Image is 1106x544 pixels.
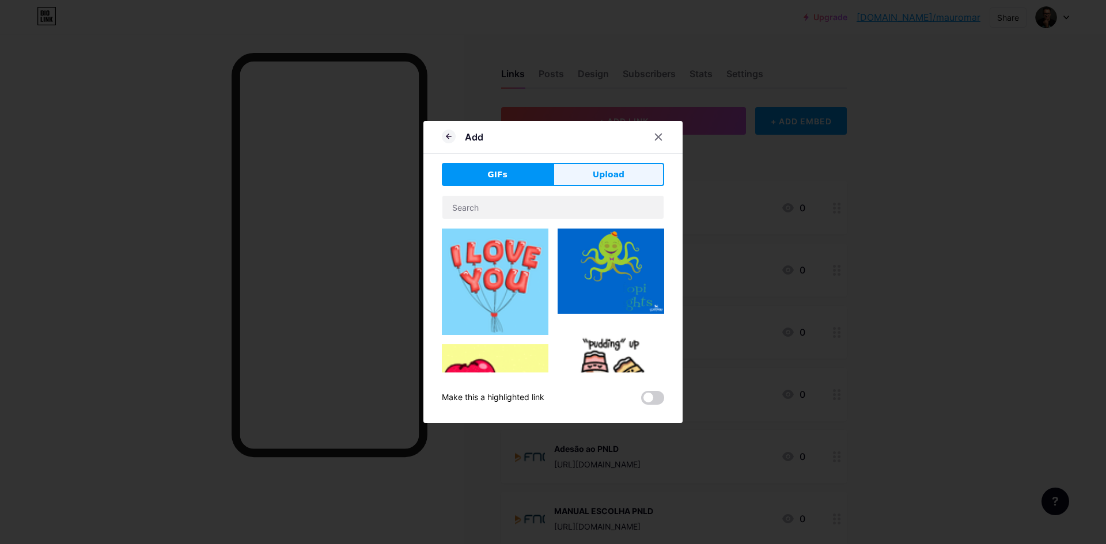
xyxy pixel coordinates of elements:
[593,169,624,181] span: Upload
[442,196,664,219] input: Search
[442,229,548,335] img: Gihpy
[553,163,664,186] button: Upload
[442,163,553,186] button: GIFs
[487,169,507,181] span: GIFs
[558,323,664,429] img: Gihpy
[465,130,483,144] div: Add
[442,391,544,405] div: Make this a highlighted link
[558,229,664,314] img: Gihpy
[442,344,548,451] img: Gihpy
